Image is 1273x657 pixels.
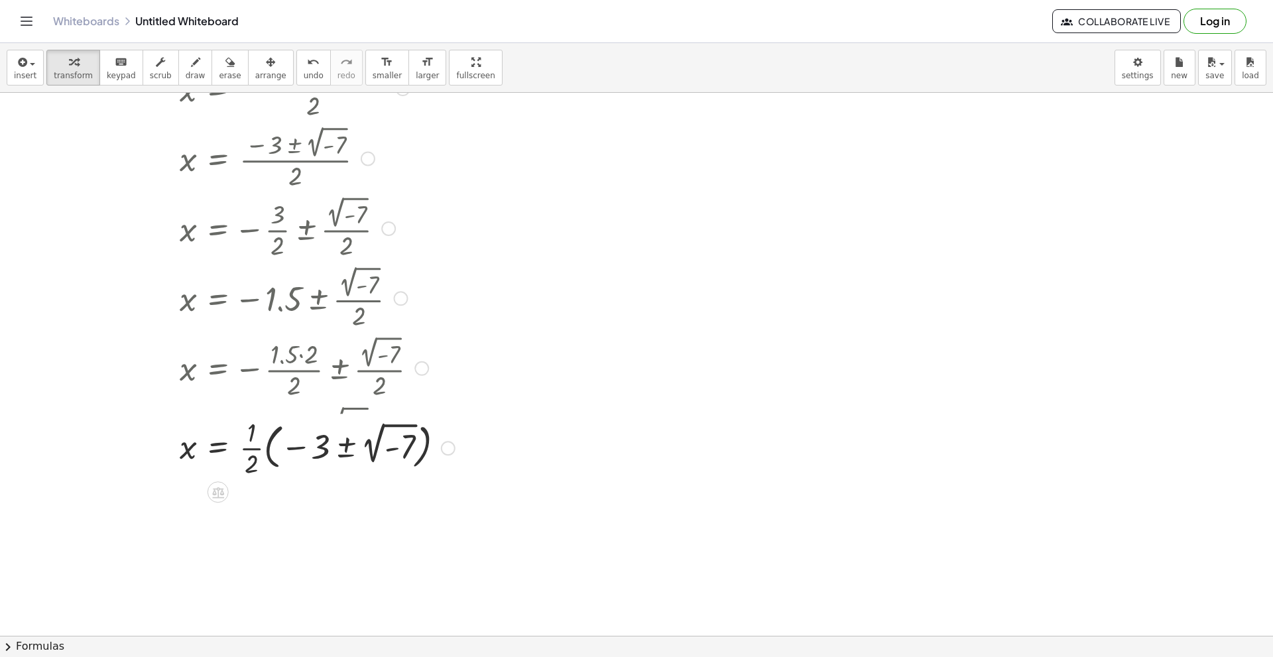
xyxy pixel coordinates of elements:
[1235,50,1266,86] button: load
[330,50,363,86] button: redoredo
[16,11,37,32] button: Toggle navigation
[1242,71,1259,80] span: load
[178,50,213,86] button: draw
[212,50,248,86] button: erase
[54,71,93,80] span: transform
[255,71,286,80] span: arrange
[1183,9,1246,34] button: Log in
[208,481,229,503] div: Apply the same math to both sides of the equation
[373,71,402,80] span: smaller
[456,71,495,80] span: fullscreen
[14,71,36,80] span: insert
[107,71,136,80] span: keypad
[1205,71,1224,80] span: save
[304,71,324,80] span: undo
[7,50,44,86] button: insert
[186,71,206,80] span: draw
[1115,50,1161,86] button: settings
[1171,71,1187,80] span: new
[381,54,393,70] i: format_size
[53,15,119,28] a: Whiteboards
[219,71,241,80] span: erase
[340,54,353,70] i: redo
[143,50,179,86] button: scrub
[1063,15,1170,27] span: Collaborate Live
[365,50,409,86] button: format_sizesmaller
[449,50,502,86] button: fullscreen
[1198,50,1232,86] button: save
[46,50,100,86] button: transform
[307,54,320,70] i: undo
[150,71,172,80] span: scrub
[248,50,294,86] button: arrange
[1122,71,1154,80] span: settings
[1164,50,1195,86] button: new
[1052,9,1181,33] button: Collaborate Live
[408,50,446,86] button: format_sizelarger
[115,54,127,70] i: keyboard
[416,71,439,80] span: larger
[337,71,355,80] span: redo
[421,54,434,70] i: format_size
[296,50,331,86] button: undoundo
[99,50,143,86] button: keyboardkeypad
